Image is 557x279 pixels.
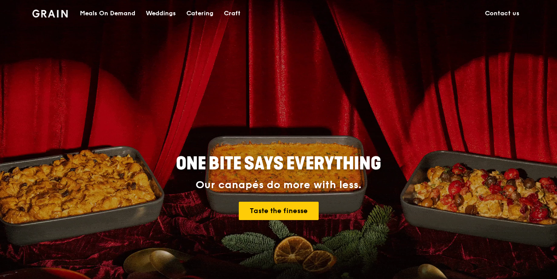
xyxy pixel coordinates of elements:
div: Our canapés do more with less. [121,179,436,191]
div: Weddings [146,0,176,27]
div: Craft [224,0,241,27]
div: Meals On Demand [80,0,135,27]
a: Craft [219,0,246,27]
a: Weddings [141,0,181,27]
div: Catering [186,0,213,27]
a: Catering [181,0,219,27]
span: ONE BITE SAYS EVERYTHING [176,153,381,174]
img: Grain [32,10,68,17]
a: Contact us [480,0,525,27]
a: Taste the finesse [239,202,319,220]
